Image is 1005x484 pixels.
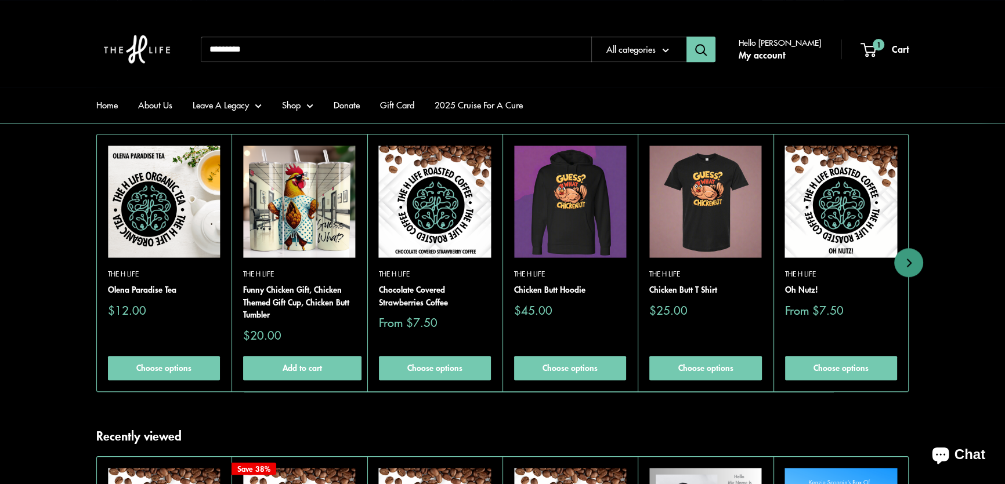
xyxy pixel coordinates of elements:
[96,12,178,87] img: The H Life
[243,329,281,341] span: $20.00
[96,97,118,113] a: Home
[894,248,923,277] button: Next
[379,283,491,308] a: Chocolate Covered Strawberries Coffee
[921,437,996,475] inbox-online-store-chat: Shopify online store chat
[243,145,355,257] img: Funny Chicken Gift, Chicken Themed Gift Cup, Chicken Butt Tumbler
[201,37,591,62] input: Search...
[785,269,897,280] a: The H Life
[282,97,313,113] a: Shop
[379,269,491,280] a: The H Life
[96,427,182,445] h2: Recently viewed
[243,356,361,380] button: Add to cart
[649,269,761,280] a: The H Life
[649,283,761,296] a: Chicken Butt T Shirt
[649,304,688,315] span: $25.00
[785,145,897,257] img: Oh Nutz!
[785,283,897,296] a: Oh Nutz!
[892,42,909,56] span: Cart
[862,41,909,58] a: 1 Cart
[514,283,626,296] a: Chicken Butt Hoodie
[193,97,262,113] a: Leave A Legacy
[514,269,626,280] a: The H Life
[379,316,438,328] span: From $7.50
[379,145,491,257] img: Chocolate Covered Strawberries Coffee
[243,269,355,280] a: The H Life
[785,304,844,315] span: From $7.50
[232,463,276,475] span: Save 38%
[108,145,220,257] img: Olena Paradise Tea
[435,97,523,113] a: 2025 Cruise For A Cure
[514,356,626,380] a: Choose options
[514,145,626,257] img: Chicken Butt Hoodie
[739,35,821,50] span: Hello [PERSON_NAME]
[334,97,360,113] a: Donate
[739,46,785,64] a: My account
[514,304,552,315] span: $45.00
[138,97,172,113] a: About Us
[380,97,414,113] a: Gift Card
[686,37,715,62] button: Search
[649,145,761,257] img: Chicken Butt T Shirt
[785,356,897,380] a: Choose options
[108,283,220,296] a: Olena Paradise Tea
[379,356,491,380] a: Choose options
[108,356,220,380] a: Choose options
[108,269,220,280] a: The H Life
[873,39,884,50] span: 1
[649,356,761,380] a: Choose options
[108,304,146,315] span: $12.00
[243,283,355,321] a: Funny Chicken Gift, Chicken Themed Gift Cup, Chicken Butt Tumbler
